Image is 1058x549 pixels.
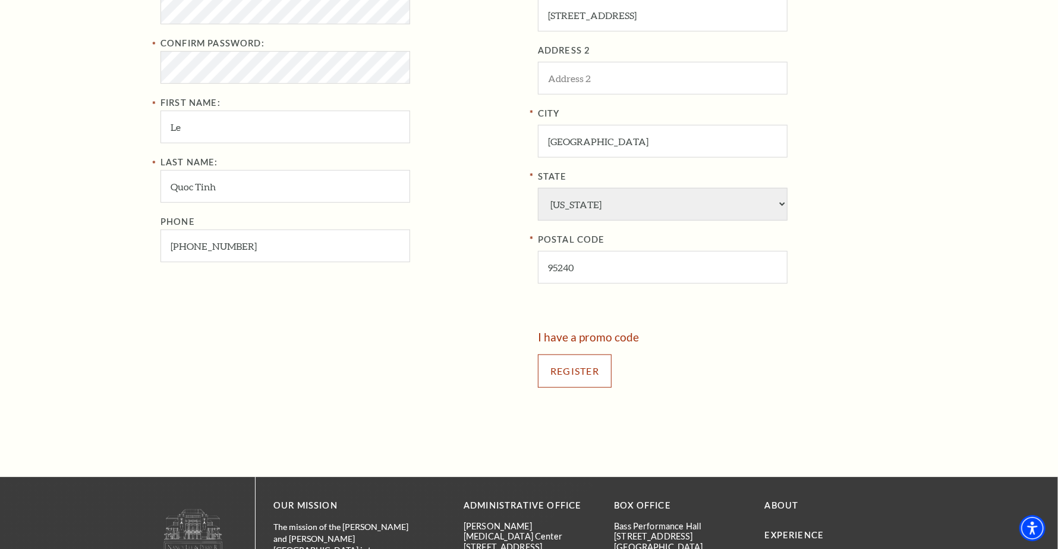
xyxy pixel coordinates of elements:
[160,98,221,108] label: First Name:
[538,106,898,121] label: City
[538,62,788,95] input: ADDRESS 2
[538,251,788,284] input: POSTAL CODE
[160,38,264,48] label: Confirm Password:
[464,498,596,513] p: Administrative Office
[765,530,824,540] a: Experience
[1019,515,1046,541] div: Accessibility Menu
[538,355,612,388] input: Submit button
[538,330,639,344] a: I have a promo code
[614,498,747,513] p: BOX OFFICE
[464,521,596,542] p: [PERSON_NAME][MEDICAL_DATA] Center
[538,43,898,58] label: ADDRESS 2
[765,500,799,510] a: About
[273,498,422,513] p: OUR MISSION
[160,157,218,167] label: Last Name:
[614,531,747,541] p: [STREET_ADDRESS]
[538,233,898,247] label: POSTAL CODE
[160,217,195,227] label: Phone
[538,125,788,158] input: City
[538,170,898,184] label: State
[614,521,747,531] p: Bass Performance Hall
